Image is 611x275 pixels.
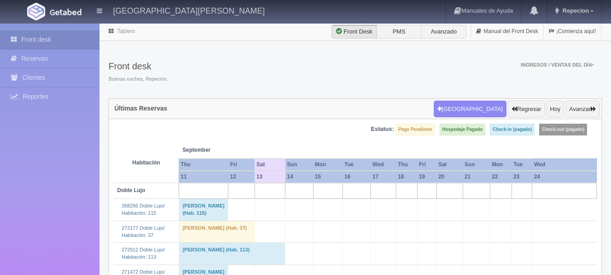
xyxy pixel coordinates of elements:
[546,101,564,118] button: Hoy
[539,124,587,135] label: Check-out (pagado)
[566,101,600,118] button: Avanzar
[122,247,165,260] a: 272912 Doble Lujo/Habitación: 113
[490,171,512,183] th: 22
[436,159,463,171] th: Sat
[285,171,313,183] th: 14
[463,159,490,171] th: Sun
[182,146,251,154] span: September
[508,101,545,118] button: Regresar
[313,171,342,183] th: 15
[117,28,135,34] a: Tablero
[109,61,168,71] h3: Front desk
[417,171,436,183] th: 19
[122,225,165,238] a: 272177 Doble Lujo/Habitación: 37
[434,101,507,118] button: [GEOGRAPHIC_DATA]
[490,124,535,135] label: Check-in (pagado)
[27,3,45,20] img: Getabed
[371,171,396,183] th: 17
[122,203,165,216] a: 268266 Doble Lujo/Habitación: 115
[285,159,313,171] th: Sun
[109,76,168,83] span: Buenas noches, Repecion.
[396,171,417,183] th: 18
[179,221,255,242] td: [PERSON_NAME] (Hab. 37)
[332,25,377,39] label: Front Desk
[255,159,285,171] th: Sat
[179,199,228,221] td: [PERSON_NAME] (Hab. 115)
[179,159,228,171] th: Thu
[117,187,145,193] b: Doble Lujo
[471,23,543,40] a: Manual del Front Desk
[521,62,594,68] span: Ingresos / Ventas del día
[255,171,285,183] th: 13
[228,159,255,171] th: Fri
[463,171,490,183] th: 21
[313,159,342,171] th: Mon
[436,171,463,183] th: 20
[532,159,597,171] th: Wed
[114,105,167,112] h4: Últimas Reservas
[371,159,396,171] th: Wed
[532,171,597,183] th: 24
[343,159,371,171] th: Tue
[396,124,435,135] label: Pago Pendiente
[113,5,265,16] h4: [GEOGRAPHIC_DATA][PERSON_NAME]
[440,124,485,135] label: Hospedaje Pagado
[343,171,371,183] th: 16
[133,159,160,166] strong: Habitación
[50,9,81,15] img: Getabed
[228,171,255,183] th: 12
[490,159,512,171] th: Mon
[396,159,417,171] th: Thu
[179,243,285,265] td: [PERSON_NAME] (Hab. 113)
[560,7,589,14] span: Repecion
[421,25,466,39] label: Avanzado
[376,25,422,39] label: PMS
[179,171,228,183] th: 11
[512,159,532,171] th: Tue
[512,171,532,183] th: 23
[544,23,601,40] a: ¡Comienza aquí!
[371,125,394,134] label: Estatus:
[417,159,436,171] th: Fri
